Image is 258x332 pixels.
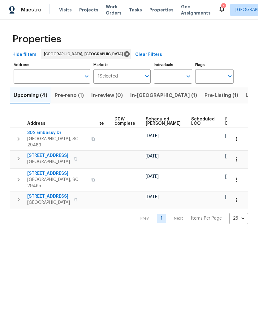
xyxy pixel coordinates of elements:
[149,7,174,13] span: Properties
[130,91,197,100] span: In-[GEOGRAPHIC_DATA] (1)
[12,36,61,42] span: Properties
[181,4,211,16] span: Geo Assignments
[225,117,239,126] span: Ready Date
[27,159,70,165] span: [GEOGRAPHIC_DATA]
[225,154,238,158] span: [DATE]
[44,51,125,57] span: [GEOGRAPHIC_DATA], [GEOGRAPHIC_DATA]
[135,51,162,59] span: Clear Filters
[154,63,192,67] label: Individuals
[225,174,238,179] span: [DATE]
[93,63,151,67] label: Markets
[41,49,131,59] div: [GEOGRAPHIC_DATA], [GEOGRAPHIC_DATA]
[191,117,215,126] span: Scheduled LCO
[135,213,248,224] nav: Pagination Navigation
[21,7,41,13] span: Maestro
[146,134,159,138] span: [DATE]
[82,72,91,81] button: Open
[229,210,248,226] div: 25
[143,72,151,81] button: Open
[191,215,222,221] p: Items Per Page
[27,121,45,126] span: Address
[184,72,193,81] button: Open
[12,51,37,59] span: Hide filters
[55,91,84,100] span: Pre-reno (1)
[14,63,90,67] label: Address
[27,170,88,177] span: [STREET_ADDRESS]
[225,195,238,199] span: [DATE]
[146,117,181,126] span: Scheduled [PERSON_NAME]
[98,74,118,79] span: 1 Selected
[146,195,159,199] span: [DATE]
[91,91,123,100] span: In-review (0)
[114,117,135,126] span: D0W complete
[27,130,88,136] span: 302 Embassy Dr
[195,63,234,67] label: Flags
[157,214,166,223] a: Goto page 1
[79,7,98,13] span: Projects
[14,91,47,100] span: Upcoming (4)
[146,174,159,179] span: [DATE]
[27,136,88,148] span: [GEOGRAPHIC_DATA], SC 29483
[27,177,88,189] span: [GEOGRAPHIC_DATA], SC 29485
[133,49,165,61] button: Clear Filters
[10,49,39,61] button: Hide filters
[225,134,238,138] span: [DATE]
[106,4,122,16] span: Work Orders
[27,193,70,200] span: [STREET_ADDRESS]
[27,200,70,206] span: [GEOGRAPHIC_DATA]
[204,91,238,100] span: Pre-Listing (1)
[146,154,159,158] span: [DATE]
[129,8,142,12] span: Tasks
[221,4,226,10] div: 1
[226,72,234,81] button: Open
[27,153,70,159] span: [STREET_ADDRESS]
[59,7,72,13] span: Visits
